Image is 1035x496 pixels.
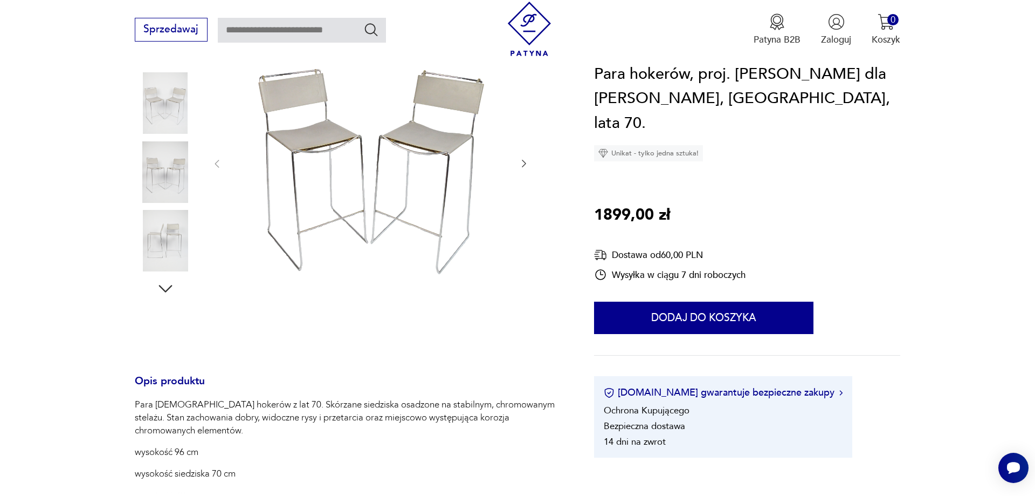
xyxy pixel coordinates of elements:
img: Ikona certyfikatu [604,388,615,398]
button: [DOMAIN_NAME] gwarantuje bezpieczne zakupy [604,386,843,400]
h3: Opis produktu [135,377,563,399]
button: Szukaj [363,22,379,37]
iframe: Smartsupp widget button [998,453,1029,483]
img: Ikona diamentu [598,149,608,159]
div: Dostawa od 60,00 PLN [594,249,746,262]
p: Patyna B2B [754,33,801,46]
p: wysokość 96 cm [135,446,563,459]
a: Sprzedawaj [135,26,208,35]
p: Koszyk [872,33,900,46]
button: 0Koszyk [872,13,900,46]
p: Zaloguj [821,33,851,46]
img: Ikona strzałki w prawo [839,390,843,396]
img: Zdjęcie produktu Para hokerów, proj. G. Belotti dla Alias, Włochy, lata 70. [135,72,196,134]
img: Zdjęcie produktu Para hokerów, proj. G. Belotti dla Alias, Włochy, lata 70. [135,210,196,271]
div: Unikat - tylko jedna sztuka! [594,146,703,162]
p: 1899,00 zł [594,203,670,228]
img: Ikona dostawy [594,249,607,262]
h1: Para hokerów, proj. [PERSON_NAME] dla [PERSON_NAME], [GEOGRAPHIC_DATA], lata 70. [594,62,900,136]
li: Bezpieczna dostawa [604,420,685,433]
li: Ochrona Kupującego [604,405,689,417]
p: Para [DEMOGRAPHIC_DATA] hokerów z lat 70. Skórzane siedziska osadzone na stabilnym, chromowanym s... [135,398,563,437]
div: Wysyłka w ciągu 7 dni roboczych [594,269,746,282]
div: 0 [887,14,899,25]
button: Dodaj do koszyka [594,302,813,335]
img: Ikona koszyka [878,13,894,30]
button: Zaloguj [821,13,851,46]
img: Patyna - sklep z meblami i dekoracjami vintage [502,2,557,56]
img: Zdjęcie produktu Para hokerów, proj. G. Belotti dla Alias, Włochy, lata 70. [135,141,196,203]
a: Ikona medaluPatyna B2B [754,13,801,46]
p: wysokość siedziska 70 cm [135,467,563,480]
button: Sprzedawaj [135,18,208,42]
img: Ikonka użytkownika [828,13,845,30]
button: Patyna B2B [754,13,801,46]
img: Ikona medalu [769,13,785,30]
li: 14 dni na zwrot [604,436,666,449]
